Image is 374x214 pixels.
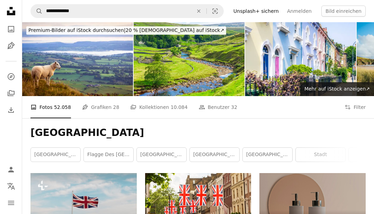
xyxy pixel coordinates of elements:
a: Grafiken [4,39,18,53]
button: Filter [345,96,366,118]
span: 10.084 [171,103,188,111]
img: Swaledale in den Yorkshire Dales, Großbritannien, und der Fluss Swale, der durch den winzigen Wei... [134,22,244,96]
a: Mehr auf iStock anzeigen↗ [300,82,374,96]
a: Bisherige Downloads [4,103,18,117]
img: Schafe über närrischen Landschaften [22,22,133,96]
a: [GEOGRAPHIC_DATA] [31,148,80,162]
a: [GEOGRAPHIC_DATA] [243,148,292,162]
a: Kollektionen 10.084 [130,96,187,118]
span: 32 [231,103,237,111]
button: Bild einreichen [321,6,366,17]
button: Visuelle Suche [207,5,223,18]
a: Anmelden / Registrieren [4,163,18,177]
form: Finden Sie Bildmaterial auf der ganzen Webseite [30,4,224,18]
a: Eine britische Flagge hängt über einer Stadtstraße [145,205,251,212]
a: Stadt [296,148,345,162]
a: Premium-Bilder auf iStock durchsuchen|20 % [DEMOGRAPHIC_DATA] auf iStock↗ [22,22,230,39]
img: Pastellfarbene Häuser in London [245,22,356,96]
span: Premium-Bilder auf iStock durchsuchen | [28,27,126,33]
a: Startseite — Unsplash [4,4,18,19]
a: Kollektionen [4,86,18,100]
button: Unsplash suchen [31,5,43,18]
h1: [GEOGRAPHIC_DATA] [30,127,366,139]
a: Flagge des [GEOGRAPHIC_DATA] [84,148,133,162]
a: [GEOGRAPHIC_DATA] [190,148,239,162]
a: Unsplash+ sichern [229,6,283,17]
span: 28 [113,103,119,111]
a: eine Flagge auf einem Mast [30,200,137,207]
a: [GEOGRAPHIC_DATA] [137,148,186,162]
button: Menü [4,196,18,210]
span: Mehr auf iStock anzeigen ↗ [304,86,370,92]
a: Grafiken 28 [82,96,119,118]
a: Fotos [4,22,18,36]
button: Sprache [4,179,18,193]
span: 20 % [DEMOGRAPHIC_DATA] auf iStock ↗ [28,27,224,33]
button: Löschen [191,5,206,18]
a: Benutzer 32 [199,96,237,118]
a: Anmelden [283,6,316,17]
a: Entdecken [4,70,18,84]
